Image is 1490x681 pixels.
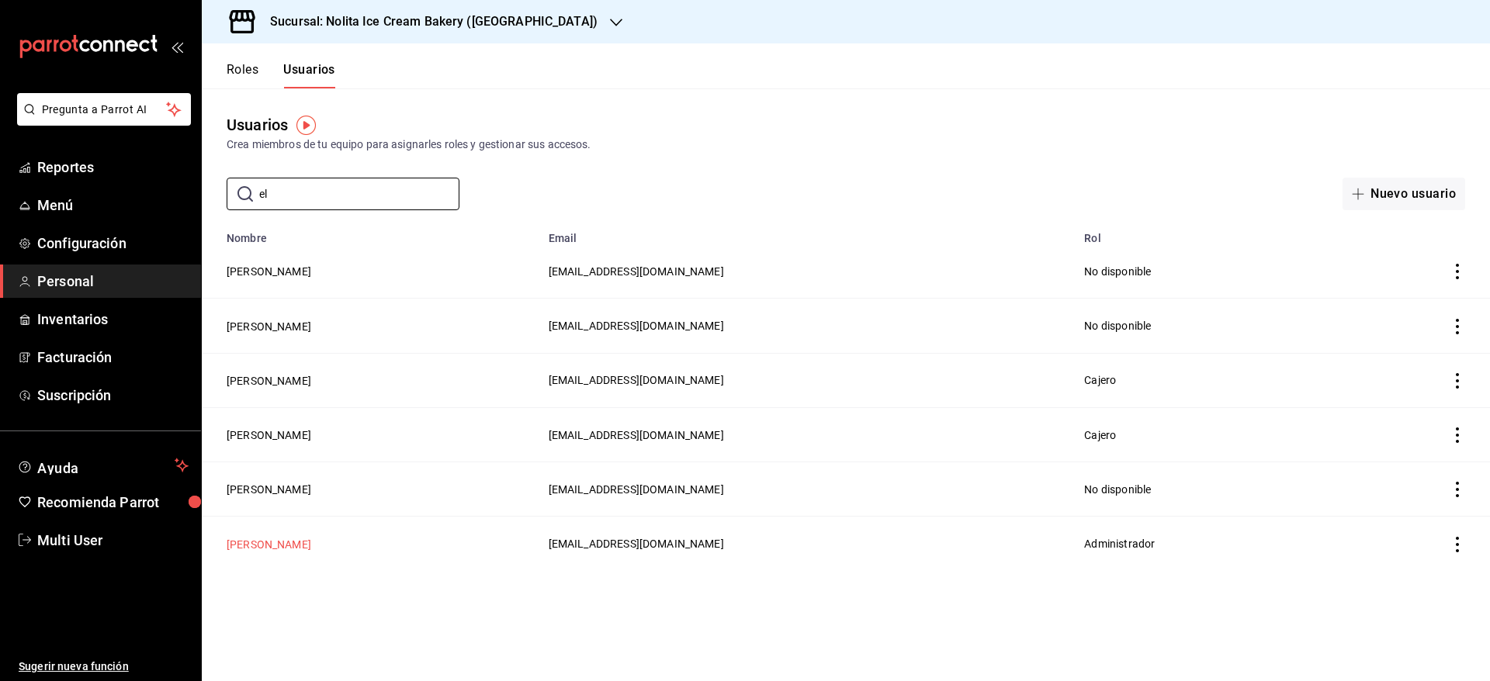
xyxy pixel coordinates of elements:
[296,116,316,135] img: Tooltip marker
[549,538,724,550] span: [EMAIL_ADDRESS][DOMAIN_NAME]
[171,40,183,53] button: open_drawer_menu
[227,373,311,389] button: [PERSON_NAME]
[202,223,1490,571] table: employeesTable
[202,223,539,244] th: Nombre
[539,223,1076,244] th: Email
[42,102,167,118] span: Pregunta a Parrot AI
[37,492,189,513] span: Recomienda Parrot
[227,264,311,279] button: [PERSON_NAME]
[549,320,724,332] span: [EMAIL_ADDRESS][DOMAIN_NAME]
[1084,374,1116,386] span: Cajero
[37,456,168,475] span: Ayuda
[227,427,311,443] button: [PERSON_NAME]
[1450,319,1465,334] button: actions
[227,62,258,88] button: Roles
[1450,482,1465,497] button: actions
[11,112,191,129] a: Pregunta a Parrot AI
[227,113,288,137] div: Usuarios
[258,12,598,31] h3: Sucursal: Nolita Ice Cream Bakery ([GEOGRAPHIC_DATA])
[37,347,189,368] span: Facturación
[1450,427,1465,443] button: actions
[19,659,189,675] span: Sugerir nueva función
[37,233,189,254] span: Configuración
[549,483,724,496] span: [EMAIL_ADDRESS][DOMAIN_NAME]
[227,137,1465,153] div: Crea miembros de tu equipo para asignarles roles y gestionar sus accesos.
[1084,538,1155,550] span: Administrador
[283,62,335,88] button: Usuarios
[549,429,724,441] span: [EMAIL_ADDRESS][DOMAIN_NAME]
[17,93,191,126] button: Pregunta a Parrot AI
[227,537,311,552] button: [PERSON_NAME]
[259,178,459,209] input: Buscar usuario
[549,374,724,386] span: [EMAIL_ADDRESS][DOMAIN_NAME]
[1084,429,1116,441] span: Cajero
[1075,244,1334,299] td: No disponible
[37,309,189,330] span: Inventarios
[1075,299,1334,353] td: No disponible
[1450,537,1465,552] button: actions
[1075,223,1334,244] th: Rol
[227,62,335,88] div: navigation tabs
[37,271,189,292] span: Personal
[549,265,724,278] span: [EMAIL_ADDRESS][DOMAIN_NAME]
[1075,462,1334,517] td: No disponible
[1450,264,1465,279] button: actions
[227,482,311,497] button: [PERSON_NAME]
[37,157,189,178] span: Reportes
[227,319,311,334] button: [PERSON_NAME]
[37,530,189,551] span: Multi User
[37,195,189,216] span: Menú
[37,385,189,406] span: Suscripción
[1450,373,1465,389] button: actions
[1343,178,1465,210] button: Nuevo usuario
